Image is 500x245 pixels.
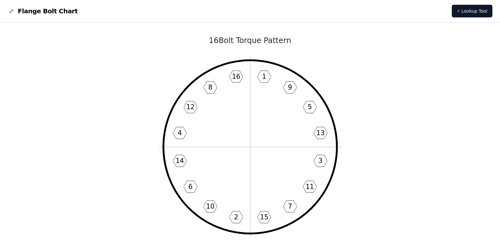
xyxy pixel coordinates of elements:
[232,73,240,80] text: 16
[316,129,324,137] text: 13
[208,84,212,91] text: 8
[8,7,78,16] a: Flange Bolt Chart LogoFlange Bolt Chart
[288,203,292,210] text: 7
[80,35,420,46] h1: 16 Bolt Torque Pattern
[188,183,192,191] text: 6
[260,213,268,221] text: 15
[305,183,314,191] text: 11
[18,7,78,16] span: Flange Bolt Chart
[262,73,266,80] text: 1
[234,213,238,221] text: 2
[308,103,312,111] text: 5
[206,203,214,210] text: 10
[175,157,184,165] text: 14
[288,84,292,91] text: 9
[186,103,194,111] text: 12
[452,5,492,17] a: ⚡ Lookup Tool
[318,157,322,165] text: 3
[178,129,182,137] text: 4
[8,7,15,15] img: Flange Bolt Chart Logo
